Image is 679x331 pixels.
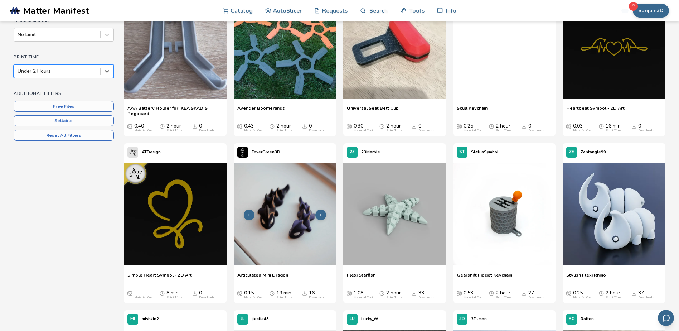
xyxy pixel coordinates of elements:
span: Average Print Time [599,290,604,296]
span: Matter Manifest [23,6,89,16]
div: 2 hour [496,290,511,299]
div: Downloads [199,296,215,299]
p: Zentangle99 [581,148,606,156]
span: Average Cost [127,290,132,296]
div: Print Time [386,296,402,299]
a: Heartbeat Symbol - 2D Art [566,105,625,116]
div: Material Cost [354,296,373,299]
span: Average Cost [566,123,571,129]
a: AAA Battery Holder for IKEA SKADIS Pegboard [127,105,223,116]
span: Downloads [192,290,197,296]
p: Lucky_W [361,315,378,323]
div: 0.15 [244,290,263,299]
span: Universal Seat Belt Clip [347,105,399,116]
span: Average Cost [237,123,242,129]
div: 0 [199,290,215,299]
a: ATDesign's profileATDesign [124,143,164,161]
a: Stylish Flexi Rhino [566,272,606,283]
span: JL [241,317,244,321]
span: Average Print Time [379,123,384,129]
span: Downloads [522,123,527,129]
span: Avenger Boomerangs [237,105,285,116]
button: Sonjain3D [633,4,669,18]
a: Simple Heart Symbol - 2D Art [127,272,192,283]
div: Print Time [386,129,402,133]
div: Material Cost [354,129,373,133]
div: 1.08 [354,290,373,299]
span: Average Cost [566,290,571,296]
span: Downloads [412,290,417,296]
span: Average Print Time [379,290,384,296]
div: Material Cost [244,296,263,299]
span: LU [350,317,355,321]
div: 0 [309,123,325,133]
div: 0.25 [464,123,483,133]
span: — [134,290,139,296]
input: No Limit [18,32,19,38]
div: Print Time [496,129,511,133]
p: Rotten [581,315,594,323]
p: FeverGreen3D [252,148,280,156]
div: 0.43 [244,123,263,133]
div: 0.03 [573,123,592,133]
div: Material Cost [573,129,592,133]
a: Gearshift Fidget Keychain [457,272,512,283]
div: Material Cost [244,129,263,133]
div: Downloads [199,129,215,133]
div: 27 [528,290,544,299]
span: Downloads [302,123,307,129]
div: Material Cost [464,296,483,299]
span: Downloads [631,290,636,296]
div: Downloads [418,296,434,299]
img: ATDesign's profile [127,147,138,158]
div: Print Time [606,129,621,133]
div: Print Time [276,129,292,133]
span: Average Cost [457,123,462,129]
button: Free Files [14,101,114,112]
a: FeverGreen3D's profileFeverGreen3D [234,143,284,161]
div: 2 hour [606,290,621,299]
div: 0 [638,123,654,133]
span: Articulated Mini Dragon [237,272,288,283]
a: Skull Keychain [457,105,488,116]
div: 16 min [606,123,621,133]
div: 2 hour [496,123,511,133]
span: Downloads [412,123,417,129]
div: 2 hour [386,123,402,133]
div: 0.30 [354,123,373,133]
span: Average Print Time [489,123,494,129]
div: Downloads [309,296,325,299]
span: Average Cost [347,290,352,296]
div: Downloads [418,129,434,133]
div: 8 min [166,290,182,299]
div: Print Time [496,296,511,299]
div: Downloads [528,129,544,133]
span: Average Cost [237,290,242,296]
div: 0.53 [464,290,483,299]
div: 2 hour [276,123,292,133]
button: Send feedback via email [658,310,674,326]
div: Material Cost [573,296,592,299]
span: Downloads [522,290,527,296]
div: Downloads [638,129,654,133]
img: FeverGreen3D's profile [237,147,248,158]
p: StatusSymbol [471,148,499,156]
span: RO [569,317,575,321]
p: ATDesign [142,148,161,156]
div: Material Cost [134,129,154,133]
div: 0.25 [573,290,592,299]
div: 0 [418,123,434,133]
div: Downloads [528,296,544,299]
div: Print Time [166,129,182,133]
div: 33 [418,290,434,299]
a: Flexi Starfish [347,272,375,283]
span: 3D [459,317,465,321]
div: Print Time [166,296,182,299]
div: 19 min [276,290,292,299]
span: Average Print Time [270,290,275,296]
